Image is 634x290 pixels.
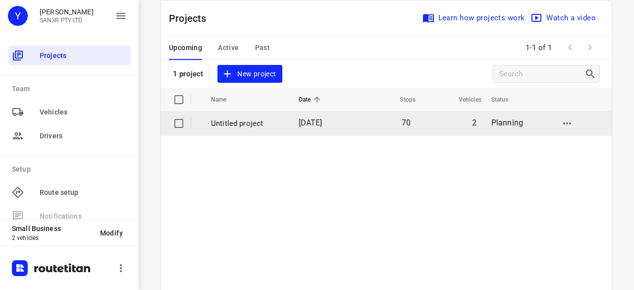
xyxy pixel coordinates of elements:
button: Modify [92,224,131,242]
span: Name [211,94,240,106]
span: Planning [491,118,523,127]
button: New project [217,65,282,83]
span: 1-1 of 1 [522,37,556,58]
p: 2 vehicles [12,234,92,241]
span: Next Page [580,38,600,58]
p: Setup [12,164,131,174]
span: New project [223,68,276,80]
span: Route setup [40,187,127,198]
span: Available only on our Business plan [8,204,131,228]
p: Team [12,84,131,94]
input: Search projects [499,66,584,82]
span: Drivers [40,131,127,141]
p: Untitled project [211,118,284,129]
div: Y [8,6,28,26]
span: Active [218,42,239,54]
p: SAN3R PTY LTD [40,17,94,24]
p: Yvonne Wong [40,8,94,16]
div: Vehicles [8,102,131,122]
div: Route setup [8,182,131,202]
div: Search [584,68,599,80]
span: Stops [387,94,416,106]
span: Previous Page [560,38,580,58]
p: Projects [169,11,214,26]
p: 1 project [173,69,203,78]
span: Past [255,42,270,54]
span: Modify [100,229,123,237]
span: 2 [472,118,476,127]
span: [DATE] [299,118,322,127]
span: Vehicles [40,107,127,117]
span: 70 [402,118,411,127]
span: Projects [40,51,127,61]
span: Upcoming [169,42,202,54]
div: Drivers [8,126,131,146]
div: Projects [8,46,131,65]
p: Small Business [12,225,92,232]
span: Vehicles [446,94,481,106]
span: Status [491,94,522,106]
span: Date [299,94,324,106]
